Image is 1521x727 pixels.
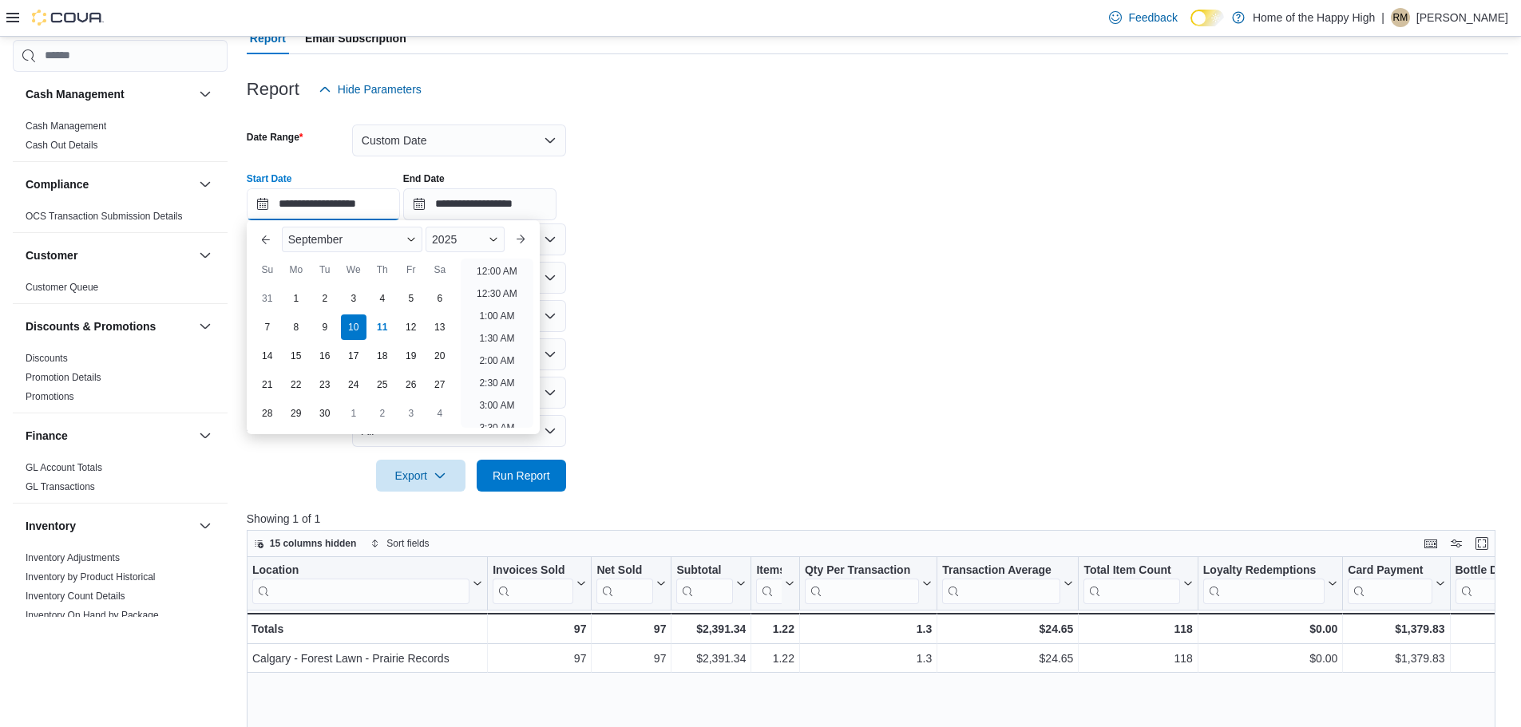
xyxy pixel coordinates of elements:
div: day-3 [398,401,424,426]
span: RM [1393,8,1408,27]
span: 15 columns hidden [270,537,357,550]
button: Compliance [26,176,192,192]
span: Feedback [1128,10,1177,26]
button: Open list of options [544,310,557,322]
div: Location [252,563,469,603]
div: day-12 [398,314,424,340]
div: Sa [427,257,453,283]
button: Next month [508,227,533,252]
div: 97 [596,619,666,638]
div: day-4 [370,286,395,311]
label: Date Range [247,131,303,144]
a: GL Account Totals [26,462,102,473]
span: Customer Queue [26,281,98,294]
div: Finance [13,458,228,503]
button: Customer [196,246,215,265]
div: day-15 [283,343,309,369]
span: Cash Management [26,120,106,132]
a: Promotions [26,391,74,402]
span: Inventory by Product Historical [26,571,156,583]
div: Compliance [13,207,228,232]
span: Sort fields [386,537,429,550]
a: Inventory On Hand by Package [26,610,159,621]
button: Discounts & Promotions [196,317,215,336]
div: 97 [596,649,666,668]
div: day-22 [283,372,309,397]
p: Home of the Happy High [1253,8,1375,27]
div: Qty Per Transaction [805,563,919,603]
button: Transaction Average [942,563,1073,603]
div: Button. Open the month selector. September is currently selected. [282,227,422,252]
div: $2,391.34 [676,619,746,638]
span: OCS Transaction Submission Details [26,210,183,223]
div: day-5 [398,286,424,311]
div: Subtotal [676,563,733,603]
img: Cova [32,10,104,26]
span: 2025 [432,233,457,246]
div: day-24 [341,372,366,397]
div: 97 [493,649,586,668]
div: day-19 [398,343,424,369]
button: Enter fullscreen [1472,534,1491,553]
ul: Time [461,259,533,428]
div: day-20 [427,343,453,369]
div: $1,379.83 [1348,649,1444,668]
div: day-2 [312,286,338,311]
div: We [341,257,366,283]
div: Invoices Sold [493,563,573,603]
span: September [288,233,343,246]
button: Items Per Transaction [756,563,794,603]
a: Promotion Details [26,372,101,383]
button: Hide Parameters [312,73,428,105]
div: day-31 [255,286,280,311]
span: GL Account Totals [26,461,102,474]
p: | [1381,8,1384,27]
button: Inventory [26,518,192,534]
div: Button. Open the year selector. 2025 is currently selected. [426,227,505,252]
div: $24.65 [942,649,1073,668]
div: day-10 [341,314,366,340]
span: Email Subscription [305,22,406,54]
div: Tu [312,257,338,283]
div: Loyalty Redemptions [1203,563,1325,578]
div: day-1 [283,286,309,311]
span: Cash Out Details [26,139,98,152]
span: Run Report [493,468,550,484]
div: 118 [1083,649,1192,668]
div: Total Item Count [1083,563,1179,578]
div: Total Item Count [1083,563,1179,603]
button: Compliance [196,175,215,194]
button: Customer [26,247,192,263]
button: Location [252,563,482,603]
span: Inventory Count Details [26,590,125,603]
p: Showing 1 of 1 [247,511,1508,527]
button: Discounts & Promotions [26,318,192,334]
h3: Finance [26,428,68,444]
div: Items Per Transaction [756,563,782,578]
button: Qty Per Transaction [805,563,932,603]
div: Invoices Sold [493,563,573,578]
button: 15 columns hidden [248,534,363,553]
button: Keyboard shortcuts [1421,534,1440,553]
li: 3:30 AM [473,418,521,437]
div: day-23 [312,372,338,397]
div: day-11 [370,314,395,340]
div: Rebecca MacNeill [1391,8,1410,27]
span: Report [250,22,286,54]
h3: Customer [26,247,77,263]
span: Inventory On Hand by Package [26,609,159,622]
button: Display options [1447,534,1466,553]
div: Items Per Transaction [756,563,782,603]
div: 1.3 [805,649,932,668]
div: Card Payment [1348,563,1432,603]
div: day-25 [370,372,395,397]
a: Feedback [1103,2,1183,34]
li: 3:00 AM [473,396,521,415]
div: Subtotal [676,563,733,578]
div: Th [370,257,395,283]
div: Transaction Average [942,563,1060,578]
div: 1.22 [756,619,794,638]
h3: Report [247,80,299,99]
div: 97 [493,619,586,638]
a: Inventory Adjustments [26,552,120,563]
